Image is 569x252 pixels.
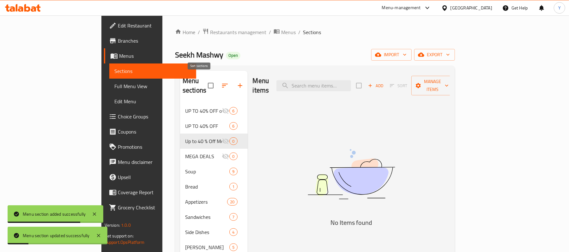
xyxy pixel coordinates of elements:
[230,184,237,190] span: 1
[118,22,191,29] span: Edit Restaurant
[274,28,296,36] a: Menus
[109,94,197,109] a: Edit Menu
[419,51,450,59] span: export
[281,28,296,36] span: Menus
[118,128,191,135] span: Coupons
[118,173,191,181] span: Upsell
[558,4,561,11] span: Y
[230,153,237,159] span: 0
[23,232,90,239] div: Menu section updated successfully
[229,228,237,236] div: items
[104,170,197,185] a: Upsell
[230,229,237,235] span: 4
[185,153,222,160] span: MEGA DEALS
[376,51,407,59] span: import
[114,67,191,75] span: Sections
[180,118,248,134] div: UP TO 40% OFF6
[104,154,197,170] a: Menu disclaimer
[229,183,237,190] div: items
[104,109,197,124] a: Choice Groups
[198,28,200,36] li: /
[118,143,191,151] span: Promotions
[269,28,271,36] li: /
[121,221,131,229] span: 1.0.0
[118,113,191,120] span: Choice Groups
[185,183,229,190] span: Bread
[104,124,197,139] a: Coupons
[109,79,197,94] a: Full Menu View
[382,4,421,12] div: Menu-management
[411,76,454,95] button: Manage items
[272,218,430,228] h5: No Items found
[226,53,240,58] span: Open
[230,169,237,175] span: 9
[366,81,386,91] button: Add
[104,200,197,215] a: Grocery Checklist
[204,79,217,92] span: Select all sections
[227,198,237,206] div: items
[185,228,229,236] span: Side Dishes
[104,33,197,48] a: Branches
[109,63,197,79] a: Sections
[227,199,237,205] span: 20
[114,98,191,105] span: Edit Menu
[416,78,449,93] span: Manage items
[114,82,191,90] span: Full Menu View
[386,81,411,91] span: Sort items
[104,139,197,154] a: Promotions
[229,243,237,251] div: items
[229,213,237,221] div: items
[180,164,248,179] div: Soup9
[371,49,412,61] button: import
[105,238,145,246] a: Support.OpsPlatform
[175,28,455,36] nav: breadcrumb
[451,4,492,11] div: [GEOGRAPHIC_DATA]
[104,185,197,200] a: Coverage Report
[185,243,229,251] div: Meammar Rice
[230,123,237,129] span: 6
[118,189,191,196] span: Coverage Report
[229,107,237,115] div: items
[180,179,248,194] div: Bread1
[185,122,229,130] span: UP TO 40% OFF
[105,232,134,240] span: Get support on:
[185,198,227,206] div: Appetizers
[119,52,191,60] span: Menus
[272,132,430,216] img: dish.svg
[226,52,240,59] div: Open
[366,81,386,91] span: Add item
[118,37,191,45] span: Branches
[175,48,223,62] span: Seekh Mashwy
[230,108,237,114] span: 6
[180,149,248,164] div: MEGA DEALS0
[229,122,237,130] div: items
[298,28,300,36] li: /
[180,225,248,240] div: Side Dishes4
[118,204,191,211] span: Grocery Checklist
[180,134,248,149] div: Up to 40 % Off Meals0
[229,137,237,145] div: items
[303,28,321,36] span: Sections
[414,49,455,61] button: export
[180,194,248,209] div: Appetizers20
[185,243,229,251] span: [PERSON_NAME]
[180,209,248,225] div: Sandwiches7
[276,80,351,91] input: search
[180,103,248,118] div: UP TO 40% OFF old6
[230,138,237,144] span: 0
[185,137,222,145] span: Up to 40 % Off Meals
[203,28,266,36] a: Restaurants management
[185,213,229,221] div: Sandwiches
[229,168,237,175] div: items
[104,18,197,33] a: Edit Restaurant
[104,48,197,63] a: Menus
[185,107,222,115] span: UP TO 40% OFF old
[222,137,229,145] svg: Inactive section
[185,168,229,175] div: Soup
[23,211,86,218] div: Menu section added successfully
